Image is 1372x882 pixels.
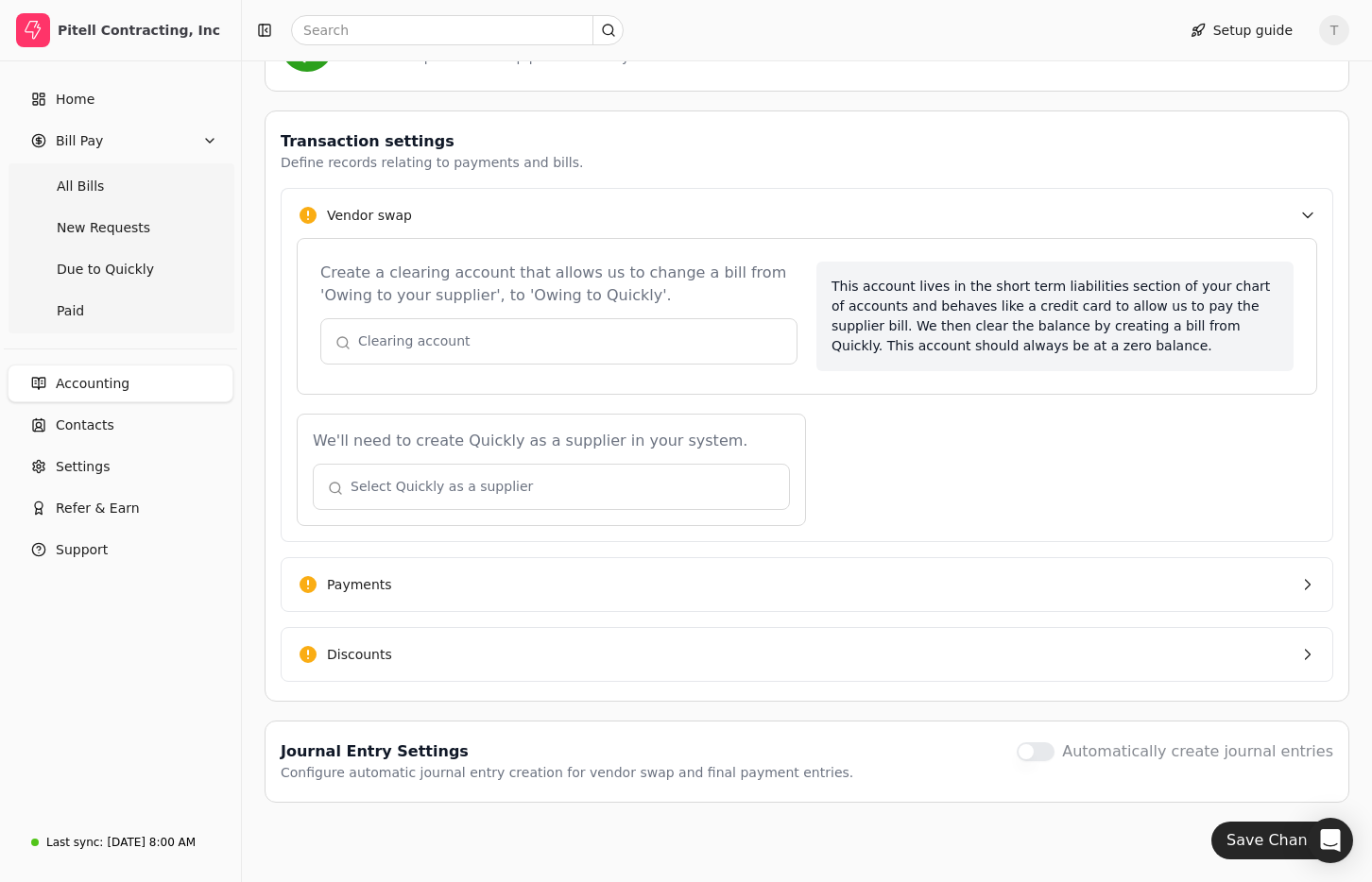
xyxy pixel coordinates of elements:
[313,430,790,452] div: We'll need to create Quickly as a supplier in your system.
[11,250,230,288] a: Due to Quickly
[8,122,233,160] button: Bill Pay
[8,406,233,444] a: Contacts
[1211,822,1349,859] button: Save Changes
[56,540,108,560] span: Support
[58,21,225,40] div: Pitell Contracting, Inc
[8,531,233,568] button: Support
[281,763,853,783] div: Configure automatic journal entry creation for vendor swap and final payment entries.
[8,365,233,402] a: Accounting
[56,457,110,477] span: Settings
[56,90,94,110] span: Home
[8,80,233,118] a: Home
[8,448,233,485] a: Settings
[107,834,196,851] div: [DATE] 8:00 AM
[56,374,129,394] span: Accounting
[8,489,233,527] button: Refer & Earn
[281,627,1333,682] button: Discounts
[57,301,84,321] span: Paid
[281,188,1333,242] button: Vendor swap
[1308,818,1353,863] div: Open Intercom Messenger
[816,262,1294,371] div: This account lives in the short term liabilities section of your chart of accounts and behaves li...
[281,130,583,153] div: Transaction settings
[327,206,412,226] div: Vendor swap
[281,557,1333,612] button: Payments
[8,825,233,859] a: Last sync:[DATE] 8:00 AM
[46,834,103,851] div: Last sync:
[1062,740,1333,763] label: Automatically create journal entries
[1319,15,1349,45] button: T
[291,15,624,45] input: Search
[281,153,583,173] div: Define records relating to payments and bills.
[56,131,103,151] span: Bill Pay
[57,177,104,196] span: All Bills
[1175,15,1308,45] button: Setup guide
[11,209,230,246] a: New Requests
[11,292,230,330] a: Paid
[1017,742,1055,761] button: Automatically create journal entries
[281,740,853,763] div: Journal Entry Settings
[320,262,797,307] div: Create a clearing account that allows us to change a bill from 'Owing to your supplier', to 'Owin...
[56,416,114,435] span: Contacts
[56,499,140,518] span: Refer & Earn
[57,218,150,238] span: New Requests
[57,260,154,280] span: Due to Quickly
[11,167,230,205] a: All Bills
